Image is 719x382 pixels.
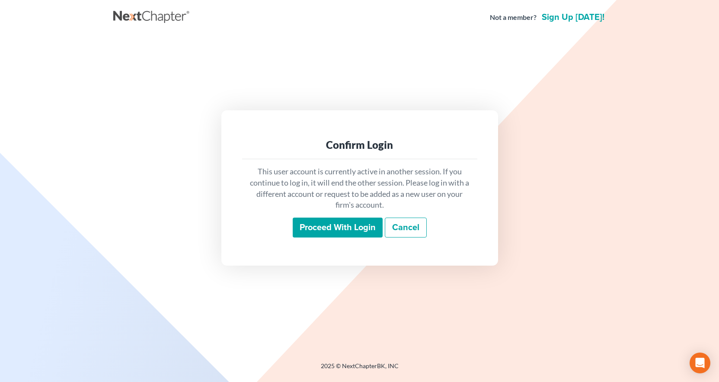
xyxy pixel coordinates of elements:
[540,13,606,22] a: Sign up [DATE]!
[293,218,383,238] input: Proceed with login
[249,138,470,152] div: Confirm Login
[249,166,470,211] p: This user account is currently active in another session. If you continue to log in, it will end ...
[690,353,710,373] div: Open Intercom Messenger
[385,218,427,238] a: Cancel
[113,362,606,377] div: 2025 © NextChapterBK, INC
[490,13,537,22] strong: Not a member?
